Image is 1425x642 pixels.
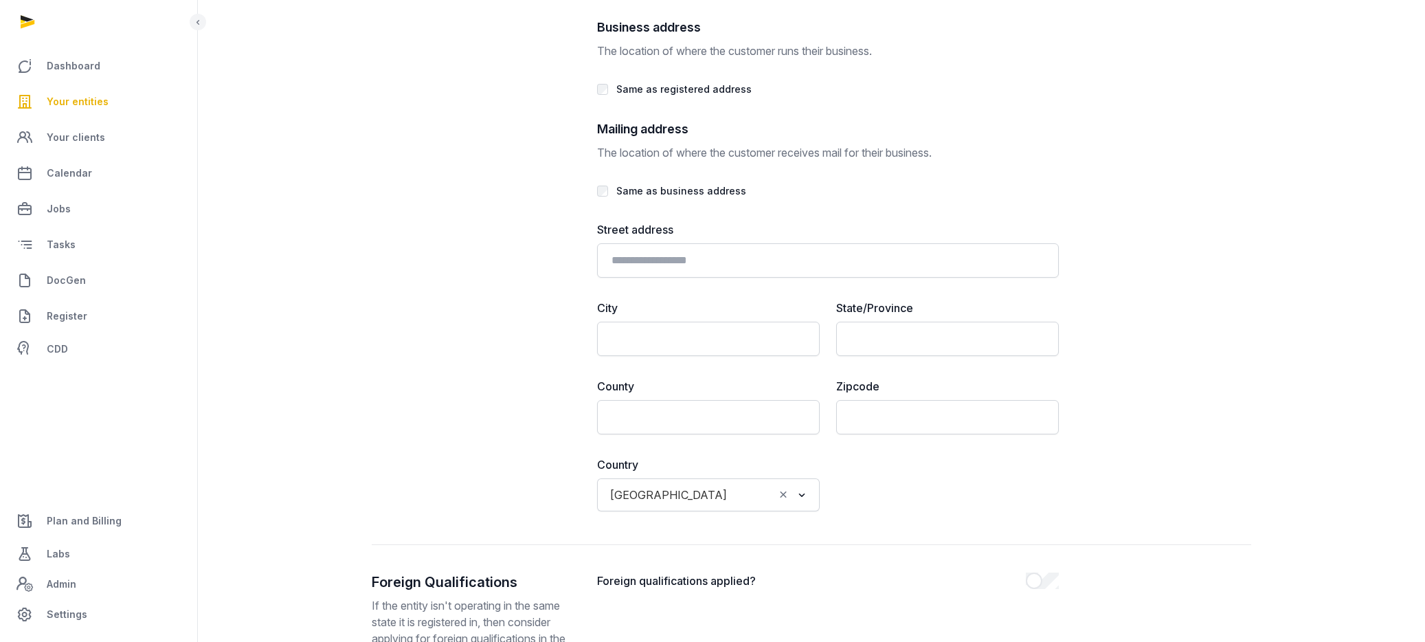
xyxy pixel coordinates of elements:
label: Country [597,456,820,473]
a: Your entities [11,85,186,118]
span: Tasks [47,236,76,253]
span: Your entities [47,93,109,110]
label: City [597,300,820,316]
a: CDD [11,335,186,363]
span: Register [47,308,87,324]
input: Search for option [733,485,774,505]
span: CDD [47,341,68,357]
span: [GEOGRAPHIC_DATA] [607,485,730,505]
a: Settings [11,598,186,631]
a: Register [11,300,186,333]
a: Your clients [11,121,186,154]
a: Calendar [11,157,186,190]
span: Dashboard [47,58,100,74]
span: Plan and Billing [47,513,122,529]
h2: Mailing address [597,120,1059,139]
a: Labs [11,538,186,571]
button: Clear Selected [777,485,789,505]
span: Admin [47,576,76,593]
h2: Business address [597,18,1059,37]
a: Tasks [11,228,186,261]
p: The location of where the customer runs their business. [597,43,1059,59]
span: Your clients [47,129,105,146]
span: Settings [47,606,87,623]
span: Jobs [47,201,71,217]
a: Plan and Billing [11,505,186,538]
a: Admin [11,571,186,598]
a: Jobs [11,192,186,225]
p: The location of where the customer receives mail for their business. [597,144,1059,161]
label: Street address [597,221,1059,238]
label: State/Province [836,300,1059,316]
h2: Foreign Qualifications [372,573,575,592]
div: Search for option [604,483,813,507]
label: Same as registered address [616,83,752,95]
span: Labs [47,546,70,562]
span: Calendar [47,165,92,181]
label: County [597,378,820,395]
label: Zipcode [836,378,1059,395]
span: Foreign qualifications applied? [597,573,1026,589]
a: DocGen [11,264,186,297]
span: DocGen [47,272,86,289]
label: Same as business address [616,185,746,197]
a: Dashboard [11,49,186,82]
